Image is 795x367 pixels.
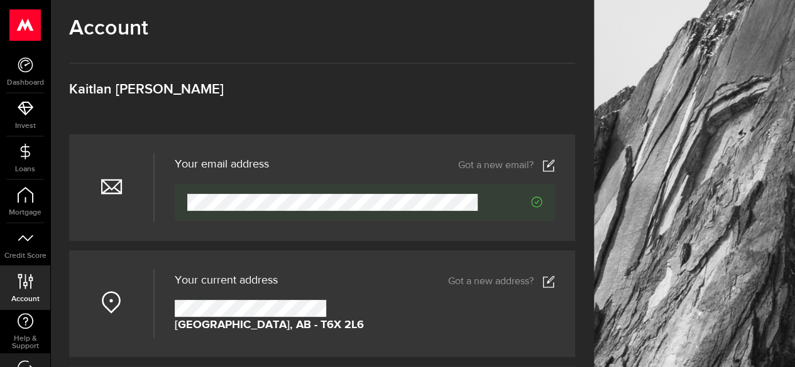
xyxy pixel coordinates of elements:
h3: Kaitlan [PERSON_NAME] [69,83,575,97]
h1: Account [69,16,575,41]
span: Verified [478,196,542,208]
a: Got a new address? [448,275,555,288]
span: Your current address [175,275,278,286]
a: Got a new email? [458,159,555,172]
button: Open LiveChat chat widget [10,5,48,43]
strong: [GEOGRAPHIC_DATA], AB - T6X 2L6 [175,317,364,334]
h3: Your email address [175,159,269,170]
